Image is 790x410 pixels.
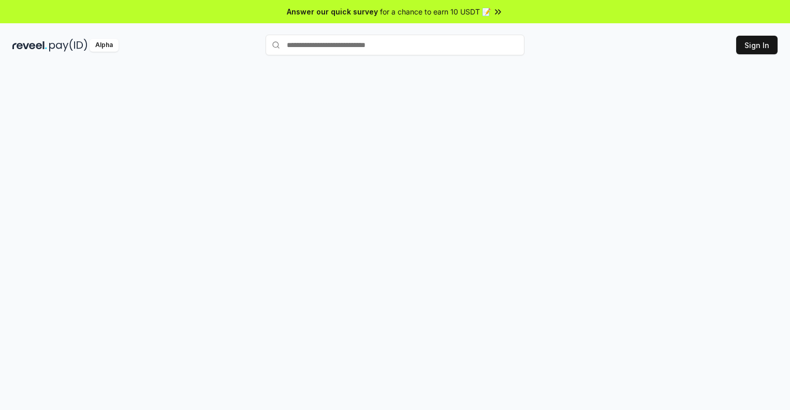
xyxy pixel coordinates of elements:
[90,39,119,52] div: Alpha
[287,6,378,17] span: Answer our quick survey
[12,39,47,52] img: reveel_dark
[736,36,778,54] button: Sign In
[49,39,87,52] img: pay_id
[380,6,491,17] span: for a chance to earn 10 USDT 📝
